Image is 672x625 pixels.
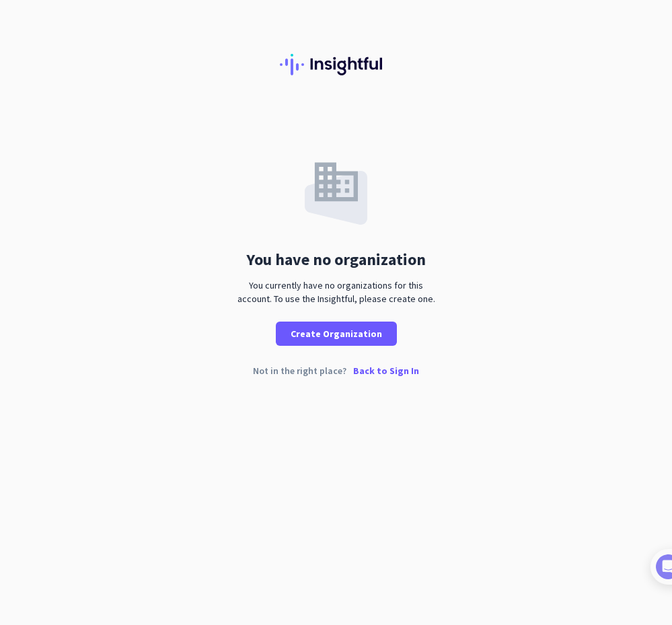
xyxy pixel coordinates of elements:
[232,279,441,305] div: You currently have no organizations for this account. To use the Insightful, please create one.
[291,327,382,340] span: Create Organization
[246,252,426,268] div: You have no organization
[280,54,393,75] img: Insightful
[276,322,397,346] button: Create Organization
[353,366,419,375] p: Back to Sign In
